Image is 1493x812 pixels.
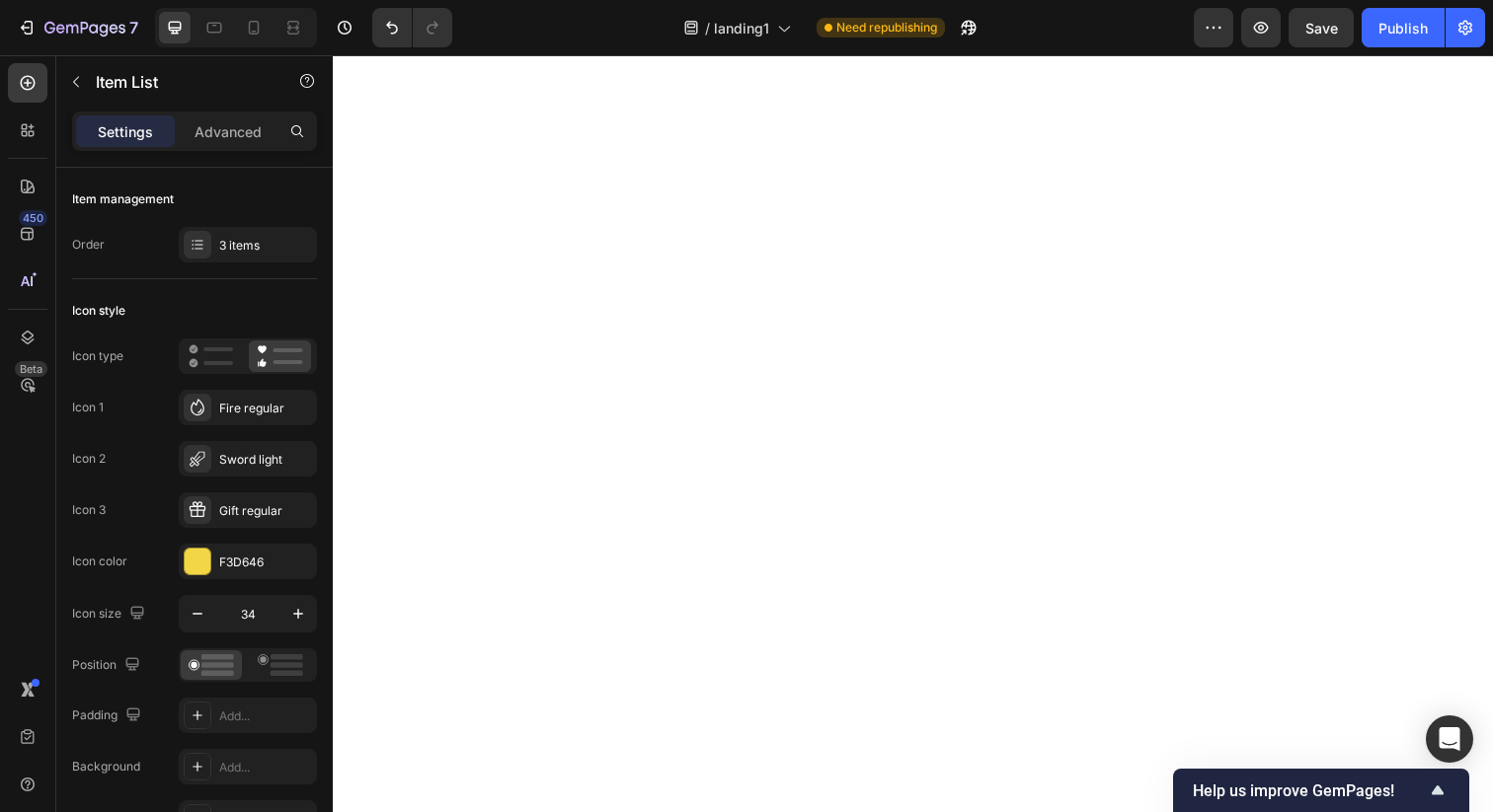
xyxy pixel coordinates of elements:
[219,237,312,255] div: 3 items
[72,399,104,416] div: Icon 1
[72,302,125,320] div: Icon style
[98,121,153,142] p: Settings
[72,758,140,775] div: Background
[1426,715,1473,763] div: Open Intercom Messenger
[72,601,149,627] div: Icon size
[1193,778,1450,802] button: Show survey - Help us improve GemPages!
[8,8,147,47] button: 7
[72,190,174,208] div: Item management
[705,18,710,38] span: /
[195,121,262,142] p: Advanced
[72,501,106,519] div: Icon 3
[333,55,1493,812] iframe: Design area
[72,652,144,679] div: Position
[219,554,312,571] div: F3D646
[72,236,105,254] div: Order
[72,347,123,365] div: Icon type
[1305,20,1338,37] span: Save
[219,707,312,725] div: Add...
[1362,8,1445,47] button: Publish
[72,702,145,729] div: Padding
[1378,18,1428,38] div: Publish
[72,553,127,570] div: Icon color
[372,8,452,47] div: Undo/Redo
[219,502,312,520] div: Gift regular
[1193,781,1426,800] span: Help us improve GemPages!
[219,451,312,469] div: Sword light
[714,18,769,38] span: landing1
[219,759,312,776] div: Add...
[96,70,264,94] p: Item List
[836,19,937,37] span: Need republishing
[1289,8,1354,47] button: Save
[19,210,47,226] div: 450
[72,450,106,468] div: Icon 2
[219,400,312,417] div: Fire regular
[129,16,138,39] p: 7
[15,361,47,377] div: Beta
